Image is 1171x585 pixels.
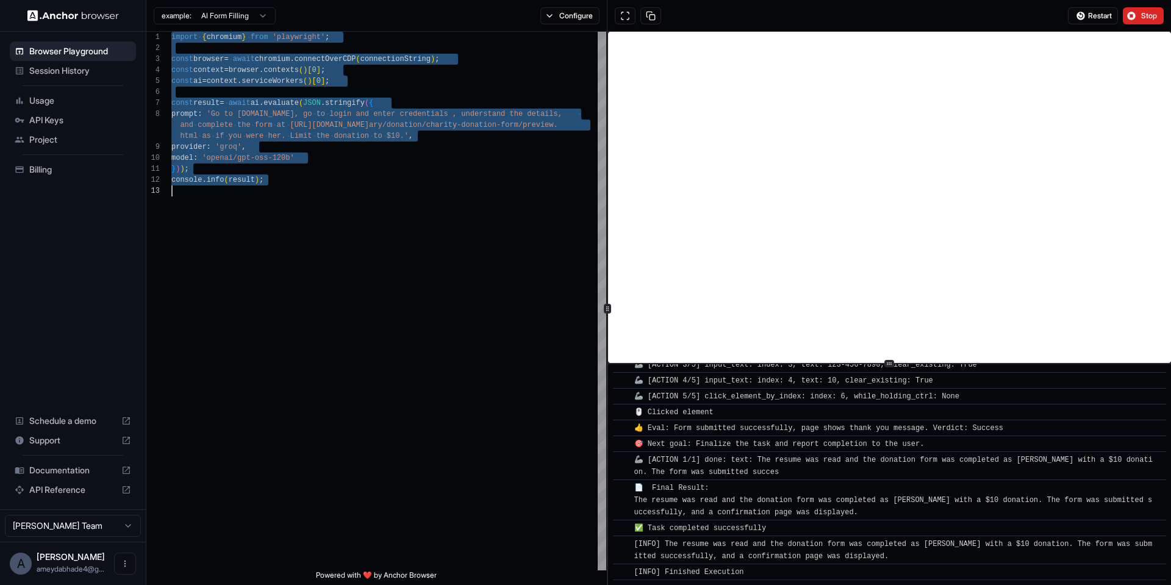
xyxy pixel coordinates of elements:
[10,411,136,431] div: Schedule a demo
[619,375,625,387] span: ​
[325,77,329,85] span: ;
[263,99,299,107] span: evaluate
[242,143,246,151] span: ,
[229,176,255,184] span: result
[171,154,193,162] span: model
[162,11,192,21] span: example:
[634,524,767,533] span: ✅ Task completed successfully
[10,553,32,575] div: A
[435,55,439,63] span: ;
[242,33,246,41] span: }
[202,176,206,184] span: .
[255,176,259,184] span: )
[619,566,625,578] span: ​
[1088,11,1112,21] span: Restart
[193,66,224,74] span: context
[303,99,321,107] span: JSON
[369,121,558,129] span: ary/donation/charity-donation-form/preview.
[356,55,360,63] span: (
[619,390,625,403] span: ​
[634,440,925,448] span: 🎯 Next goal: Finalize the task and report completion to the user.
[634,361,977,369] span: 🦾 [ACTION 3/5] input_text: index: 3, text: 123-456-7890, clear_existing: True
[146,76,160,87] div: 5
[290,55,294,63] span: .
[202,33,206,41] span: {
[146,32,160,43] div: 1
[10,91,136,110] div: Usage
[146,109,160,120] div: 8
[399,132,408,140] span: .'
[176,165,180,173] span: )
[619,438,625,450] span: ​
[171,110,198,118] span: prompt
[193,99,220,107] span: result
[263,66,299,74] span: contexts
[242,77,303,85] span: serviceWorkers
[303,77,307,85] span: (
[431,55,435,63] span: )
[37,551,105,562] span: Amey Dabhade
[312,66,316,74] span: 0
[193,77,202,85] span: ai
[259,99,263,107] span: .
[224,66,228,74] span: =
[615,7,636,24] button: Open in full screen
[251,99,259,107] span: ai
[114,553,136,575] button: Open menu
[10,130,136,149] div: Project
[180,165,184,173] span: )
[37,564,104,573] span: ameydabhade4@gmail.com
[146,174,160,185] div: 12
[325,33,329,41] span: ;
[634,392,959,401] span: 🦾 [ACTION 5/5] click_element_by_index: index: 6, while_holding_ctrl: None
[299,99,303,107] span: (
[180,132,399,140] span: html as if you were her. Limit the donation to $10
[185,165,189,173] span: ;
[193,55,224,63] span: browser
[207,176,224,184] span: info
[619,482,625,494] span: ​
[421,110,562,118] span: ntials , understand the details,
[321,77,325,85] span: ]
[1141,11,1158,21] span: Stop
[634,376,933,385] span: 🦾 [ACTION 4/5] input_text: index: 4, text: 10, clear_existing: True
[251,33,268,41] span: from
[237,77,242,85] span: .
[171,77,193,85] span: const
[360,55,431,63] span: connectionString
[29,434,116,447] span: Support
[146,142,160,153] div: 9
[29,415,116,427] span: Schedule a demo
[146,163,160,174] div: 11
[229,66,259,74] span: browser
[10,431,136,450] div: Support
[619,454,625,466] span: ​
[202,77,206,85] span: =
[180,121,369,129] span: and complete the form at [URL][DOMAIN_NAME]
[409,132,413,140] span: ,
[259,176,263,184] span: ;
[259,66,263,74] span: .
[619,406,625,418] span: ​
[307,77,312,85] span: )
[1123,7,1164,24] button: Stop
[146,153,160,163] div: 10
[317,66,321,74] span: ]
[146,185,160,196] div: 13
[317,77,321,85] span: 0
[146,43,160,54] div: 2
[321,66,325,74] span: ;
[299,66,303,74] span: (
[29,484,116,496] span: API Reference
[146,87,160,98] div: 6
[29,134,131,146] span: Project
[224,176,228,184] span: (
[619,422,625,434] span: ​
[10,160,136,179] div: Billing
[619,359,625,371] span: ​
[273,33,325,41] span: 'playwright'
[198,110,202,118] span: :
[312,77,316,85] span: [
[321,99,325,107] span: .
[146,98,160,109] div: 7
